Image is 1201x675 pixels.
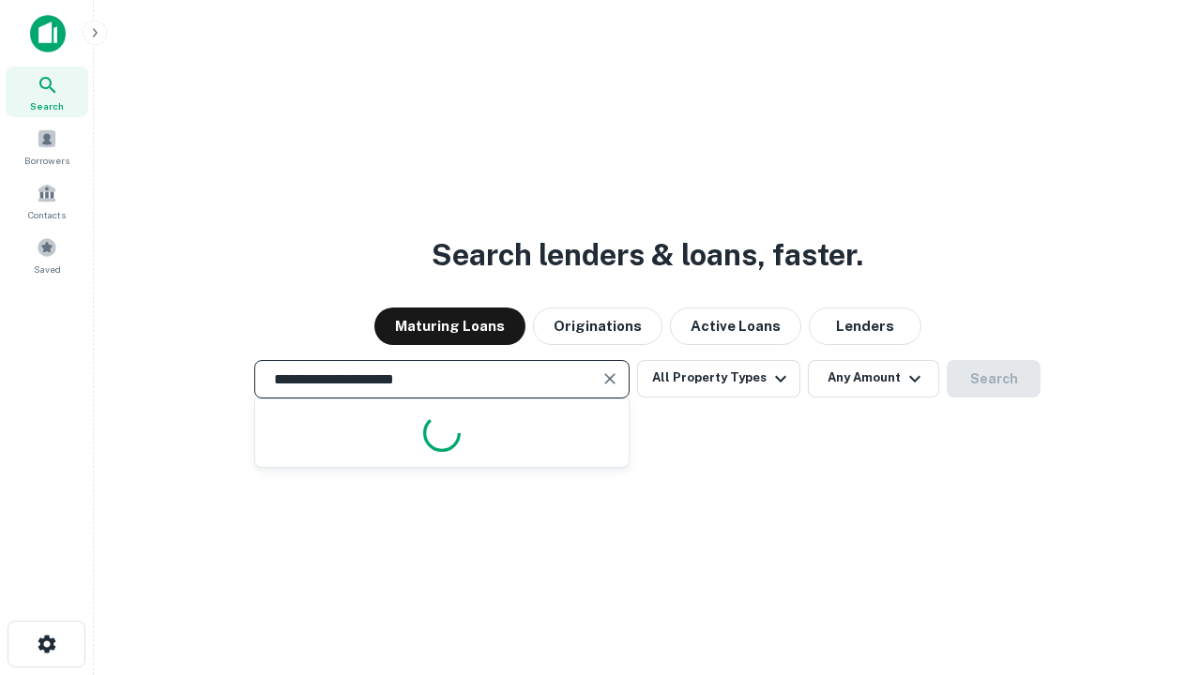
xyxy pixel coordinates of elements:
[597,366,623,392] button: Clear
[808,360,939,397] button: Any Amount
[6,175,88,226] a: Contacts
[809,307,921,345] button: Lenders
[30,98,64,113] span: Search
[24,153,69,168] span: Borrowers
[533,307,662,345] button: Originations
[637,360,800,397] button: All Property Types
[30,15,66,52] img: capitalize-icon.png
[28,207,66,222] span: Contacts
[6,121,88,172] a: Borrowers
[6,67,88,117] a: Search
[374,307,525,345] button: Maturing Loans
[1107,525,1201,615] iframe: Chat Widget
[432,232,863,277] h3: Search lenders & loans, faster.
[6,230,88,280] a: Saved
[34,262,61,277] span: Saved
[670,307,801,345] button: Active Loans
